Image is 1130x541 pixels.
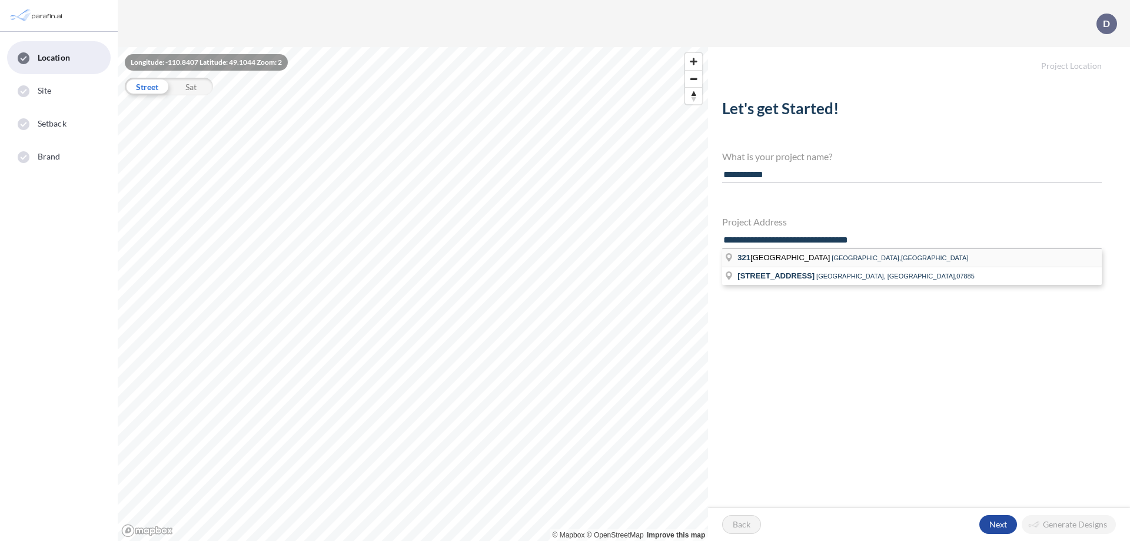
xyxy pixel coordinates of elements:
button: Next [979,515,1017,534]
button: Reset bearing to north [685,87,702,104]
span: Site [38,85,51,97]
div: Longitude: -110.8407 Latitude: 49.1044 Zoom: 2 [125,54,288,71]
div: Street [125,78,169,95]
button: Zoom out [685,70,702,87]
img: Parafin [9,5,66,26]
a: Mapbox [553,531,585,539]
span: Setback [38,118,67,130]
button: Zoom in [685,53,702,70]
p: Next [989,519,1007,530]
span: Zoom out [685,71,702,87]
span: [GEOGRAPHIC_DATA],[GEOGRAPHIC_DATA] [832,254,968,261]
span: 321 [737,253,750,262]
a: Improve this map [647,531,705,539]
div: Sat [169,78,213,95]
a: Mapbox homepage [121,524,173,537]
h4: Project Address [722,216,1102,227]
h4: What is your project name? [722,151,1102,162]
span: [GEOGRAPHIC_DATA], [GEOGRAPHIC_DATA],07885 [816,273,975,280]
span: Brand [38,151,61,162]
h5: Project Location [708,47,1130,71]
span: Reset bearing to north [685,88,702,104]
canvas: Map [118,47,708,541]
a: OpenStreetMap [587,531,644,539]
span: [STREET_ADDRESS] [737,271,815,280]
h2: Let's get Started! [722,99,1102,122]
p: D [1103,18,1110,29]
span: [GEOGRAPHIC_DATA] [737,253,832,262]
span: Location [38,52,70,64]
